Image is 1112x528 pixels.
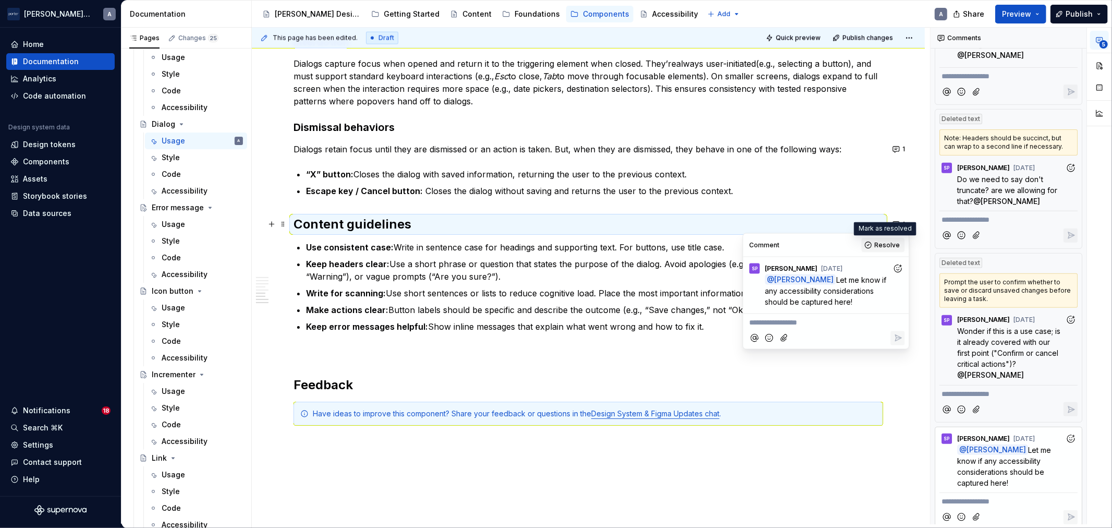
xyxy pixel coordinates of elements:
a: UsageA [145,133,247,149]
a: Error message [135,199,247,216]
button: Attach files [970,402,984,416]
div: Changes [178,34,218,42]
a: Foundations [498,6,564,22]
span: Let me know if any accessibility considerations should be captured here! [957,446,1053,487]
a: Accessibility [145,99,247,116]
em: Tab [542,71,557,81]
span: This page has been edited. [273,34,358,42]
button: Add emoji [955,510,969,524]
span: [PERSON_NAME] [964,51,1024,59]
span: Share [963,9,984,19]
div: SP [944,316,950,325]
div: Accessibility [162,436,207,447]
a: Icon button [135,283,247,299]
a: Code automation [6,88,115,104]
span: @ [957,51,1024,59]
div: Accessibility [162,269,207,280]
button: Mention someone [939,402,954,416]
button: Add emoji [955,402,969,416]
div: Link [152,453,167,463]
button: Mention someone [747,331,761,345]
h2: Content guidelines [294,216,883,233]
a: Usage [145,216,247,233]
button: 1 [889,142,910,157]
em: Esc [494,71,508,81]
div: Foundations [515,9,560,19]
button: Reply [890,331,905,345]
a: Storybook stories [6,188,115,205]
div: Style [162,69,180,79]
button: Add [704,7,743,21]
button: Quick preview [763,31,825,45]
div: Accessibility [162,102,207,113]
div: Search ⌘K [23,423,63,433]
div: Deleted text [939,114,982,124]
a: Usage [145,466,247,483]
p: Show inline messages that explain what went wrong and how to fix it. [306,320,883,333]
div: Help [23,474,40,485]
button: Contact support [6,454,115,471]
span: @ [765,274,836,285]
div: Style [162,236,180,246]
span: @ [957,370,1024,379]
div: Page tree [258,4,702,25]
a: Usage [145,383,247,400]
a: Usage [145,299,247,316]
button: [PERSON_NAME] AirlinesA [2,3,119,25]
div: Style [162,403,180,413]
a: Supernova Logo [34,505,87,515]
span: Publish changes [842,34,893,42]
span: 25 [208,34,218,42]
button: Publish [1050,5,1108,23]
span: [PERSON_NAME] [957,316,1010,324]
div: Documentation [23,56,79,67]
span: [PERSON_NAME] [765,264,817,272]
span: 5 [1099,40,1108,49]
a: Design System & Figma Updates chat [591,409,719,418]
button: Preview [995,5,1046,23]
span: Quick preview [776,34,821,42]
span: @ [973,197,1040,206]
a: Design tokens [6,136,115,153]
strong: Escape key / Cancel button: [306,186,423,196]
commenthighlight: Dialogs retain focus until they are dismissed or an action is taken. But, when they are dismissed... [294,144,841,154]
button: Attach files [970,510,984,524]
div: Components [23,157,69,167]
a: Style [145,149,247,166]
a: Content [446,6,496,22]
strong: Keep headers clear: [306,259,389,269]
span: Publish [1066,9,1093,19]
div: Contact support [23,457,82,467]
button: Add emoji [955,229,969,243]
a: Settings [6,437,115,453]
img: f0306bc8-3074-41fb-b11c-7d2e8671d5eb.png [7,8,20,20]
div: Assets [23,174,47,184]
a: Style [145,233,247,249]
span: Resolve [874,241,900,249]
div: Comments [931,28,1086,49]
span: [PERSON_NAME] [957,164,1010,172]
div: Storybook stories [23,191,87,201]
button: Add reaction [890,261,905,275]
p: Use short sentences or lists to reduce cognitive load. Place the most important information first. [306,287,883,299]
button: Notifications18 [6,402,115,419]
p: Dialogs capture focus when opened and return it to the triggering element when closed. They’re (e... [294,57,883,107]
div: Data sources [23,208,71,219]
div: Usage [162,386,185,397]
div: Style [162,486,180,497]
button: Add reaction [1064,313,1078,327]
button: Add emoji [955,85,969,99]
span: Preview [1002,9,1031,19]
div: [PERSON_NAME] Design [275,9,361,19]
button: Resolve [861,238,905,253]
div: Incrementer [152,369,195,380]
div: Usage [162,470,185,480]
div: Style [162,319,180,330]
strong: Keep error messages helpful: [306,321,428,332]
a: Components [6,153,115,170]
div: [PERSON_NAME] Airlines [24,9,91,19]
div: Prompt the user to confirm whether to save or discard unsaved changes before leaving a task. [939,273,1078,308]
span: [PERSON_NAME] [967,446,1026,454]
div: Have ideas to improve this component? Share your feedback or questions in the . [313,409,876,419]
button: 1 [889,217,910,232]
